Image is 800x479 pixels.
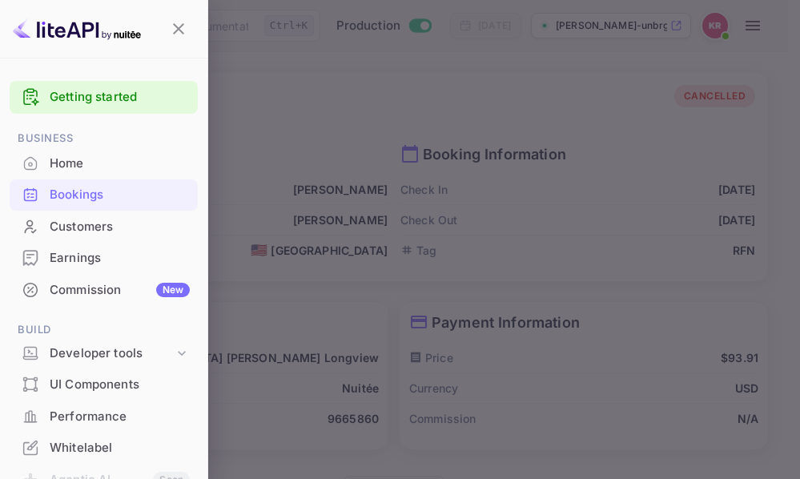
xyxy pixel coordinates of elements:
[10,148,198,179] div: Home
[10,243,198,274] div: Earnings
[10,179,198,211] div: Bookings
[50,408,190,426] div: Performance
[10,340,198,368] div: Developer tools
[10,369,198,401] div: UI Components
[10,211,198,243] div: Customers
[10,275,198,306] div: CommissionNew
[10,433,198,464] div: Whitelabel
[50,88,190,107] a: Getting started
[50,218,190,236] div: Customers
[10,369,198,399] a: UI Components
[10,81,198,114] div: Getting started
[10,433,198,462] a: Whitelabel
[10,179,198,209] a: Bookings
[10,401,198,433] div: Performance
[50,281,190,300] div: Commission
[10,130,198,147] span: Business
[50,155,190,173] div: Home
[50,439,190,457] div: Whitelabel
[10,211,198,241] a: Customers
[50,376,190,394] div: UI Components
[13,16,141,42] img: LiteAPI logo
[10,148,198,178] a: Home
[10,321,198,339] span: Build
[10,401,198,431] a: Performance
[50,249,190,268] div: Earnings
[156,283,190,297] div: New
[50,344,174,363] div: Developer tools
[10,243,198,272] a: Earnings
[10,275,198,304] a: CommissionNew
[50,186,190,204] div: Bookings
